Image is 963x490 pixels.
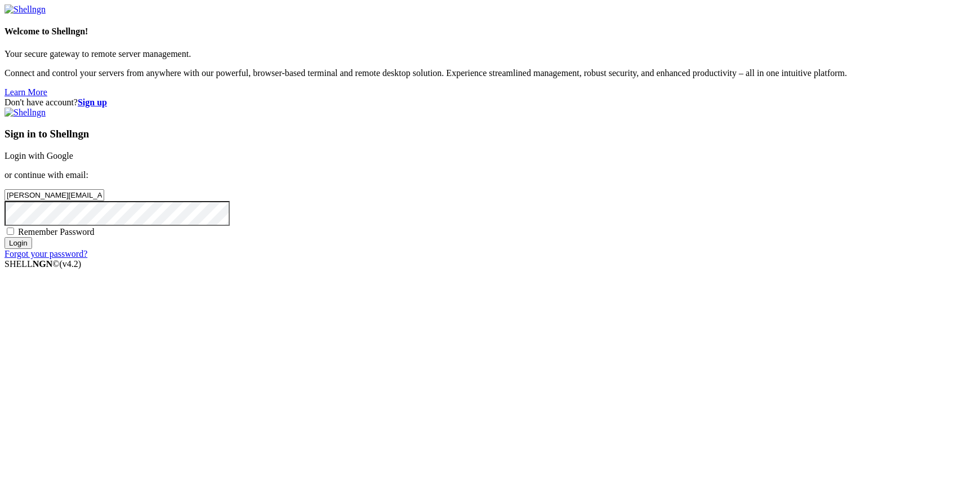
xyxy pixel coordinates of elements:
input: Login [5,237,32,249]
p: Your secure gateway to remote server management. [5,49,958,59]
a: Forgot your password? [5,249,87,259]
div: Don't have account? [5,97,958,108]
h3: Sign in to Shellngn [5,128,958,140]
img: Shellngn [5,108,46,118]
p: or continue with email: [5,170,958,180]
a: Sign up [78,97,107,107]
span: SHELL © [5,259,81,269]
span: 4.2.0 [60,259,82,269]
a: Learn More [5,87,47,97]
p: Connect and control your servers from anywhere with our powerful, browser-based terminal and remo... [5,68,958,78]
h4: Welcome to Shellngn! [5,26,958,37]
a: Login with Google [5,151,73,161]
img: Shellngn [5,5,46,15]
b: NGN [33,259,53,269]
input: Remember Password [7,228,14,235]
input: Email address [5,189,104,201]
span: Remember Password [18,227,95,237]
